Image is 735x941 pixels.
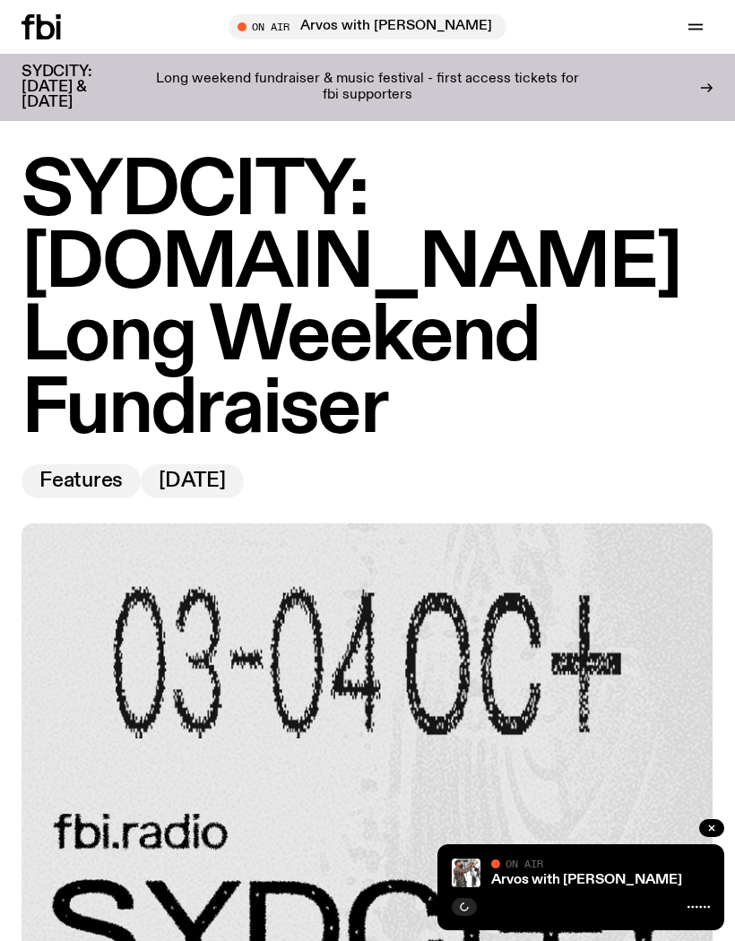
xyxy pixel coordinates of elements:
p: Long weekend fundraiser & music festival - first access tickets for fbi supporters [151,72,584,103]
button: On AirArvos with [PERSON_NAME] [229,14,506,39]
span: On Air [506,858,543,869]
a: Arvos with [PERSON_NAME] [491,873,682,887]
h3: SYDCITY: [DATE] & [DATE] [22,65,136,110]
span: [DATE] [159,471,226,491]
span: Features [39,471,123,491]
h1: SYDCITY: [DOMAIN_NAME] Long Weekend Fundraiser [22,156,713,446]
